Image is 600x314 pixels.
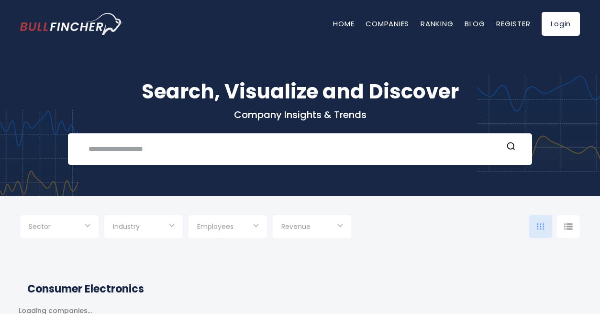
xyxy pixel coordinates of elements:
button: Search [505,141,517,153]
a: Register [496,19,530,29]
img: bullfincher logo [20,13,123,35]
a: Companies [366,19,409,29]
input: Selection [281,219,343,236]
span: Revenue [281,222,311,231]
h2: Consumer Electronics [27,281,573,297]
a: Go to homepage [20,13,123,35]
span: Employees [197,222,233,231]
input: Selection [29,219,90,236]
img: icon-comp-list-view.svg [564,223,573,230]
span: Industry [113,222,140,231]
input: Selection [113,219,174,236]
img: icon-comp-grid.svg [537,223,544,230]
a: Blog [465,19,485,29]
a: Home [333,19,354,29]
a: Ranking [421,19,453,29]
input: Selection [197,219,258,236]
a: Login [542,12,580,36]
h1: Search, Visualize and Discover [20,76,580,107]
p: Company Insights & Trends [20,108,580,121]
span: Sector [29,222,51,231]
